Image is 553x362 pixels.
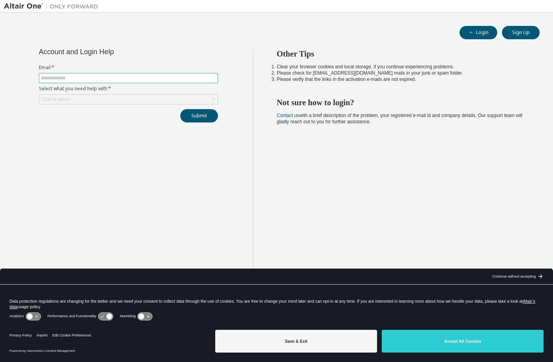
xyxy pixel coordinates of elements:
[277,49,526,59] h2: Other Tips
[39,64,218,71] label: Email
[39,95,218,104] div: Click to select
[277,76,526,82] li: Please verify that the links in the activation e-mails are not expired.
[277,113,523,124] span: with a brief description of the problem, your registered e-mail id and company details. Our suppo...
[502,26,540,39] button: Sign Up
[460,26,497,39] button: Login
[277,113,299,118] a: Contact us
[39,49,182,55] div: Account and Login Help
[180,109,218,122] button: Submit
[4,2,102,10] img: Altair One
[277,97,526,108] h2: Not sure how to login?
[41,96,70,102] div: Click to select
[39,86,218,92] label: Select what you need help with
[277,64,526,70] li: Clear your browser cookies and local storage, if you continue experiencing problems.
[277,70,526,76] li: Please check for [EMAIL_ADDRESS][DOMAIN_NAME] mails in your junk or spam folder.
